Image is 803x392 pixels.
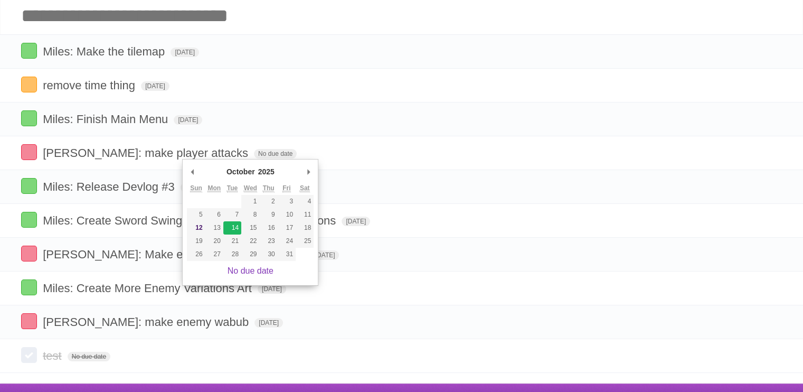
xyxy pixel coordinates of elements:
[43,45,167,58] span: Miles: Make the tilemap
[21,178,37,194] label: Done
[241,221,259,235] button: 15
[282,184,290,192] abbr: Friday
[187,164,197,180] button: Previous Month
[300,184,310,192] abbr: Saturday
[205,208,223,221] button: 6
[303,164,314,180] button: Next Month
[278,248,296,261] button: 31
[21,110,37,126] label: Done
[259,221,277,235] button: 16
[181,183,209,192] span: [DATE]
[43,282,254,295] span: Miles: Create More Enemy Variations Art
[187,235,205,248] button: 19
[43,113,171,126] span: Miles: Finish Main Menu
[171,48,199,57] span: [DATE]
[259,235,277,248] button: 23
[259,195,277,208] button: 2
[207,184,221,192] abbr: Monday
[278,208,296,221] button: 10
[205,221,223,235] button: 13
[296,235,314,248] button: 25
[296,221,314,235] button: 18
[241,195,259,208] button: 1
[187,221,205,235] button: 12
[311,250,339,260] span: [DATE]
[254,318,283,328] span: [DATE]
[263,184,275,192] abbr: Thursday
[43,214,338,227] span: Miles: Create Sword Swinging And Crossbow Animations
[190,184,202,192] abbr: Sunday
[187,208,205,221] button: 5
[259,208,277,221] button: 9
[43,349,64,362] span: test
[205,235,223,248] button: 20
[228,266,273,275] a: No due date
[205,248,223,261] button: 27
[174,115,202,125] span: [DATE]
[21,313,37,329] label: Done
[259,248,277,261] button: 30
[225,164,257,180] div: October
[21,212,37,228] label: Done
[254,149,297,158] span: No due date
[244,184,257,192] abbr: Wednesday
[21,246,37,262] label: Done
[278,235,296,248] button: 24
[296,208,314,221] button: 11
[187,248,205,261] button: 26
[43,315,251,329] span: [PERSON_NAME]: make enemy wabub
[296,195,314,208] button: 4
[21,279,37,295] label: Done
[257,164,276,180] div: 2025
[241,248,259,261] button: 29
[278,221,296,235] button: 17
[227,184,238,192] abbr: Tuesday
[21,144,37,160] label: Done
[68,352,110,361] span: No due date
[223,208,241,221] button: 7
[141,81,169,91] span: [DATE]
[342,217,370,226] span: [DATE]
[21,347,37,363] label: Done
[223,235,241,248] button: 21
[43,248,307,261] span: [PERSON_NAME]: Make enemy wabub attack you
[258,284,286,294] span: [DATE]
[278,195,296,208] button: 3
[223,248,241,261] button: 28
[43,180,177,193] span: Miles: Release Devlog #3
[43,146,251,160] span: [PERSON_NAME]: make player attacks
[223,221,241,235] button: 14
[21,43,37,59] label: Done
[241,235,259,248] button: 22
[43,79,138,92] span: remove time thing
[241,208,259,221] button: 8
[21,77,37,92] label: Done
